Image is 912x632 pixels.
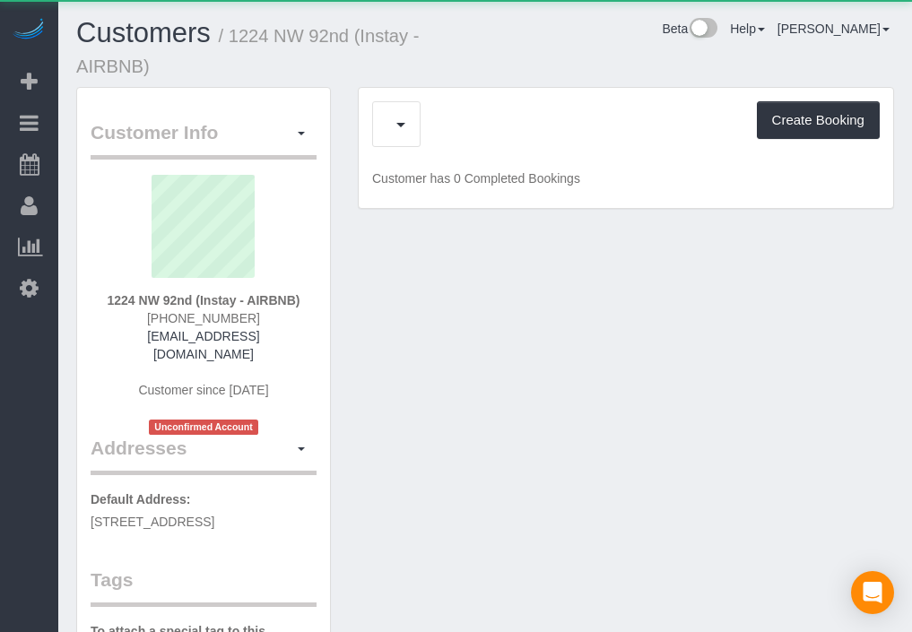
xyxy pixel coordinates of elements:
[149,420,258,435] span: Unconfirmed Account
[91,490,191,508] label: Default Address:
[688,18,717,41] img: New interface
[372,169,880,187] p: Customer has 0 Completed Bookings
[147,311,260,325] span: [PHONE_NUMBER]
[138,383,268,397] span: Customer since [DATE]
[76,17,211,48] a: Customers
[147,329,259,361] a: [EMAIL_ADDRESS][DOMAIN_NAME]
[757,101,880,139] button: Create Booking
[662,22,717,36] a: Beta
[91,119,317,160] legend: Customer Info
[730,22,765,36] a: Help
[76,26,419,76] small: / 1224 NW 92nd (Instay - AIRBNB)
[777,22,890,36] a: [PERSON_NAME]
[108,293,300,307] strong: 1224 NW 92nd (Instay - AIRBNB)
[851,571,894,614] div: Open Intercom Messenger
[91,515,214,529] span: [STREET_ADDRESS]
[11,18,47,43] img: Automaid Logo
[91,567,317,607] legend: Tags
